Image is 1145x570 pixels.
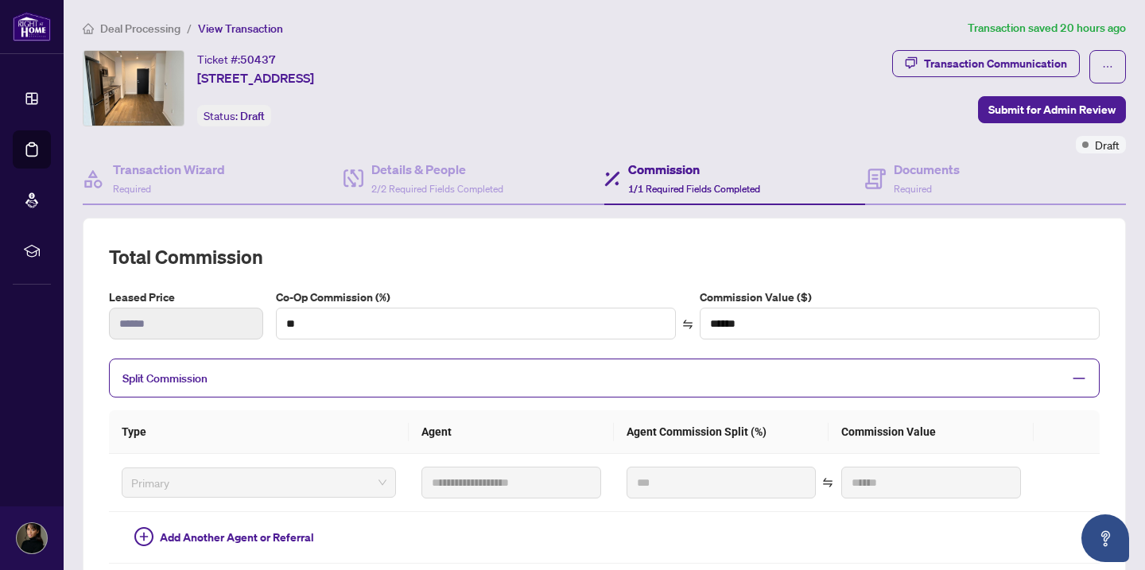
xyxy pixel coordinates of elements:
[829,410,1034,454] th: Commission Value
[197,105,271,126] div: Status:
[682,319,693,330] span: swap
[894,183,932,195] span: Required
[968,19,1126,37] article: Transaction saved 20 hours ago
[113,160,225,179] h4: Transaction Wizard
[198,21,283,36] span: View Transaction
[371,183,503,195] span: 2/2 Required Fields Completed
[978,96,1126,123] button: Submit for Admin Review
[113,183,151,195] span: Required
[109,410,409,454] th: Type
[197,68,314,87] span: [STREET_ADDRESS]
[614,410,829,454] th: Agent Commission Split (%)
[122,371,208,386] span: Split Commission
[109,359,1100,397] div: Split Commission
[13,12,51,41] img: logo
[822,477,833,488] span: swap
[240,52,276,67] span: 50437
[240,109,265,123] span: Draft
[1095,136,1120,153] span: Draft
[109,289,263,306] label: Leased Price
[134,527,153,546] span: plus-circle
[894,160,960,179] h4: Documents
[160,529,314,546] span: Add Another Agent or Referral
[628,183,760,195] span: 1/1 Required Fields Completed
[131,471,386,494] span: Primary
[109,244,1100,269] h2: Total Commission
[83,51,184,126] img: IMG-W12356678_1.jpg
[371,160,503,179] h4: Details & People
[924,51,1067,76] div: Transaction Communication
[700,289,1100,306] label: Commission Value ($)
[1102,61,1113,72] span: ellipsis
[892,50,1080,77] button: Transaction Communication
[122,525,327,550] button: Add Another Agent or Referral
[628,160,760,179] h4: Commission
[409,410,614,454] th: Agent
[1072,371,1086,386] span: minus
[100,21,180,36] span: Deal Processing
[83,23,94,34] span: home
[1081,514,1129,562] button: Open asap
[187,19,192,37] li: /
[17,523,47,553] img: Profile Icon
[197,50,276,68] div: Ticket #:
[988,97,1116,122] span: Submit for Admin Review
[276,289,676,306] label: Co-Op Commission (%)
